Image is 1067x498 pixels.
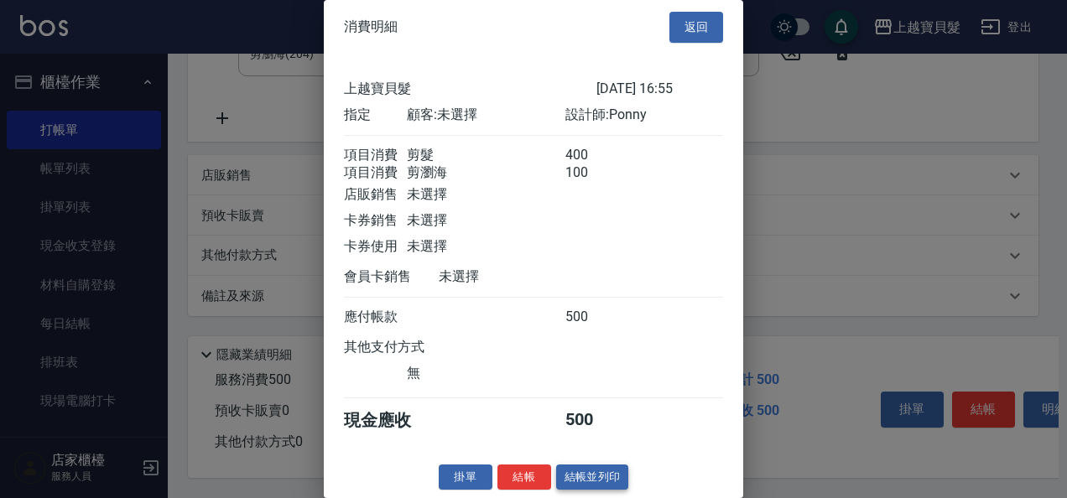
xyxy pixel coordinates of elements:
[565,309,628,326] div: 500
[565,164,628,182] div: 100
[344,186,407,204] div: 店販銷售
[565,147,628,164] div: 400
[556,464,629,490] button: 結帳並列印
[439,464,492,490] button: 掛單
[344,212,407,230] div: 卡券銷售
[565,106,723,124] div: 設計師: Ponny
[439,268,596,286] div: 未選擇
[344,309,407,326] div: 應付帳款
[344,409,439,432] div: 現金應收
[344,18,398,35] span: 消費明細
[669,12,723,43] button: 返回
[344,80,596,98] div: 上越寶貝髮
[565,409,628,432] div: 500
[407,186,565,204] div: 未選擇
[596,80,723,98] div: [DATE] 16:55
[344,164,407,182] div: 項目消費
[344,268,439,286] div: 會員卡銷售
[344,238,407,256] div: 卡券使用
[344,147,407,164] div: 項目消費
[407,164,565,182] div: 剪瀏海
[407,106,565,124] div: 顧客: 未選擇
[497,464,551,490] button: 結帳
[407,365,565,382] div: 無
[407,238,565,256] div: 未選擇
[407,147,565,164] div: 剪髮
[407,212,565,230] div: 未選擇
[344,106,407,124] div: 指定
[344,339,471,356] div: 其他支付方式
